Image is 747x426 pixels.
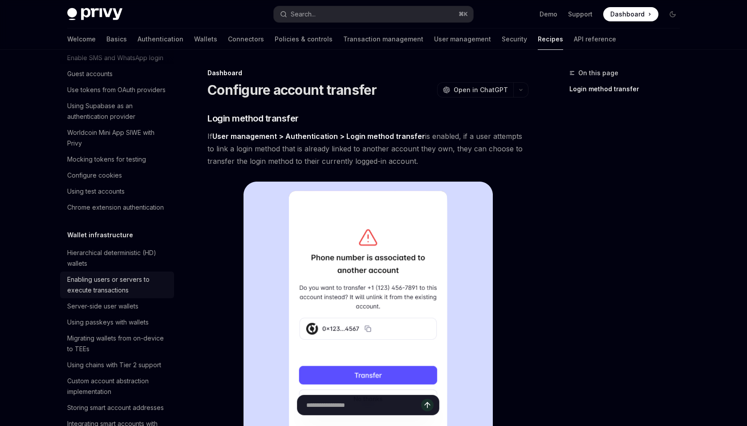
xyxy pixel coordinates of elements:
div: Mocking tokens for testing [67,154,146,165]
a: Security [502,28,527,50]
a: User management [434,28,491,50]
div: Use tokens from OAuth providers [67,85,166,95]
h5: Wallet infrastructure [67,230,133,240]
a: Use tokens from OAuth providers [60,82,174,98]
a: Recipes [538,28,563,50]
div: Using Supabase as an authentication provider [67,101,169,122]
div: Chrome extension authentication [67,202,164,213]
span: Open in ChatGPT [454,85,508,94]
a: Connectors [228,28,264,50]
a: Using passkeys with wallets [60,314,174,330]
a: Storing smart account addresses [60,400,174,416]
div: Guest accounts [67,69,113,79]
button: Open in ChatGPT [437,82,513,97]
a: Wallets [194,28,217,50]
a: Demo [540,10,557,19]
div: Migrating wallets from on-device to TEEs [67,333,169,354]
a: Mocking tokens for testing [60,151,174,167]
a: Custom account abstraction implementation [60,373,174,400]
a: Hierarchical deterministic (HD) wallets [60,245,174,272]
div: Dashboard [207,69,528,77]
div: Search... [291,9,316,20]
div: Using chains with Tier 2 support [67,360,161,370]
a: Basics [106,28,127,50]
span: On this page [578,68,618,78]
a: Authentication [138,28,183,50]
a: Enabling users or servers to execute transactions [60,272,174,298]
a: Transaction management [343,28,423,50]
a: Using test accounts [60,183,174,199]
span: Login method transfer [207,112,299,125]
a: Support [568,10,593,19]
div: Server-side user wallets [67,301,138,312]
a: Using chains with Tier 2 support [60,357,174,373]
span: ⌘ K [459,11,468,18]
div: Configure cookies [67,170,122,181]
button: Toggle dark mode [666,7,680,21]
a: Welcome [67,28,96,50]
a: Login method transfer [569,82,687,96]
div: Hierarchical deterministic (HD) wallets [67,247,169,269]
div: Custom account abstraction implementation [67,376,169,397]
div: Using passkeys with wallets [67,317,149,328]
a: Chrome extension authentication [60,199,174,215]
a: API reference [574,28,616,50]
a: Dashboard [603,7,658,21]
img: dark logo [67,8,122,20]
button: Send message [421,399,434,411]
a: Worldcoin Mini App SIWE with Privy [60,125,174,151]
span: If is enabled, if a user attempts to link a login method that is already linked to another accoun... [207,130,528,167]
div: Worldcoin Mini App SIWE with Privy [67,127,169,149]
div: Using test accounts [67,186,125,197]
div: Storing smart account addresses [67,402,164,413]
div: Enabling users or servers to execute transactions [67,274,169,296]
a: Using Supabase as an authentication provider [60,98,174,125]
a: Migrating wallets from on-device to TEEs [60,330,174,357]
strong: User management > Authentication > Login method transfer [212,132,425,141]
input: Ask a question... [306,395,421,415]
a: Policies & controls [275,28,333,50]
a: Guest accounts [60,66,174,82]
button: Open search [274,6,473,22]
a: Configure cookies [60,167,174,183]
a: Server-side user wallets [60,298,174,314]
h1: Configure account transfer [207,82,377,98]
span: Dashboard [610,10,645,19]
